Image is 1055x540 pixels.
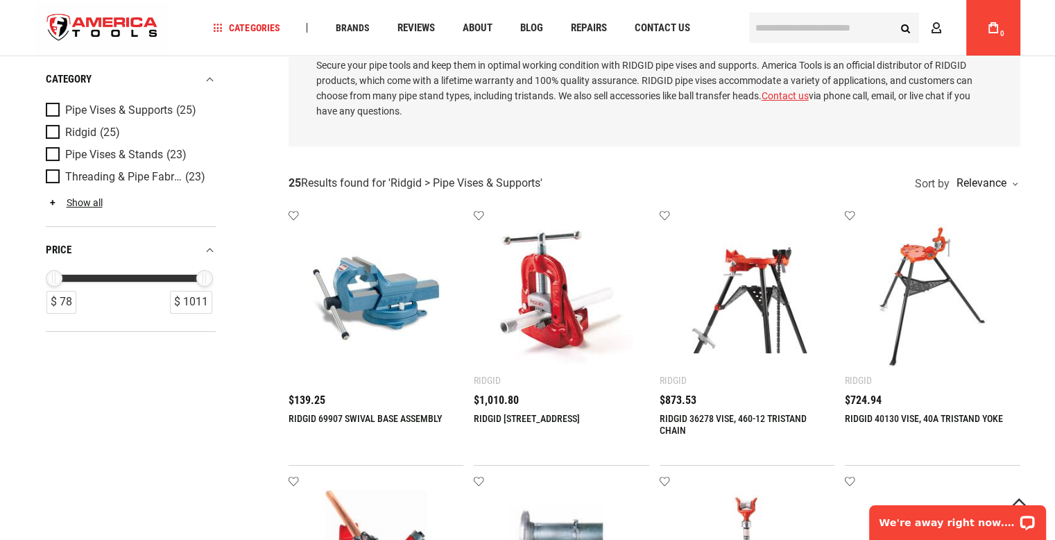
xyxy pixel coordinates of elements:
span: $873.53 [660,395,696,406]
img: RIDGID 40130 VISE, 40A TRISTAND YOKE [859,224,1006,372]
a: RIDGID 69907 SWIVAL BASE ASSEMBLY [289,413,442,424]
img: RIDGID 40110 VISE, 27A BENCH YOKE [488,224,635,372]
span: (23) [185,171,205,183]
a: Categories [207,19,286,37]
a: Brands [329,19,375,37]
span: Brands [335,23,369,33]
a: RIDGID 40130 VISE, 40A TRISTAND YOKE [845,413,1003,424]
span: Pipe Vises & Stands [65,149,163,161]
span: About [462,23,492,33]
span: $1,010.80 [474,395,519,406]
a: RIDGID 36278 VISE, 460-12 TRISTAND CHAIN [660,413,807,436]
span: (23) [166,149,187,161]
span: Categories [213,23,280,33]
div: Ridgid [845,375,872,386]
span: $724.94 [845,395,882,406]
span: Blog [520,23,542,33]
span: (25) [176,105,196,117]
a: Blog [513,19,549,37]
span: Contact Us [634,23,689,33]
strong: 25 [289,176,301,189]
div: Ridgid [474,375,501,386]
div: $ 78 [46,291,76,314]
img: RIDGID 69907 SWIVAL BASE ASSEMBLY [302,224,450,372]
span: Threading & Pipe Fabrication [65,171,182,183]
a: Ridgid (25) [46,125,212,140]
p: Secure your pipe tools and keep them in optimal working condition with RIDGID pipe vises and supp... [316,58,993,119]
button: Search [893,15,919,41]
div: Product Filters [46,56,216,332]
div: price [46,241,216,260]
div: $ 1011 [170,291,212,314]
span: 0 [1000,30,1004,37]
span: Ridgid > Pipe Vises & Supports [391,176,540,189]
span: Ridgid [65,126,96,139]
img: RIDGID 36278 VISE, 460-12 TRISTAND CHAIN [674,224,821,372]
a: RIDGID [STREET_ADDRESS] [474,413,580,424]
a: Contact Us [628,19,696,37]
a: Contact us [762,90,809,101]
a: Pipe Vises & Stands (23) [46,147,212,162]
a: Reviews [391,19,440,37]
img: America Tools [35,2,170,54]
span: Sort by [915,178,950,189]
span: $139.25 [289,395,325,406]
span: (25) [100,127,120,139]
a: Pipe Vises & Supports (25) [46,103,212,118]
div: Relevance [953,178,1017,189]
iframe: LiveChat chat widget [860,496,1055,540]
a: About [456,19,498,37]
div: category [46,70,216,89]
a: Repairs [564,19,612,37]
a: Show all [46,197,103,208]
a: store logo [35,2,170,54]
span: Pipe Vises & Supports [65,104,173,117]
span: Reviews [397,23,434,33]
div: Ridgid [660,375,687,386]
a: Threading & Pipe Fabrication (23) [46,169,212,185]
div: Results found for ' ' [289,176,542,191]
span: Repairs [570,23,606,33]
